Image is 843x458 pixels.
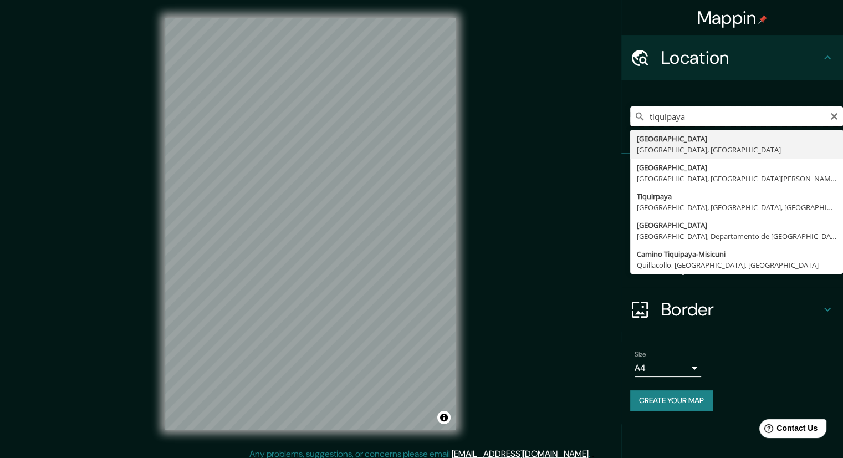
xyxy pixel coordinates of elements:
[630,390,713,411] button: Create your map
[621,35,843,80] div: Location
[661,298,821,320] h4: Border
[661,254,821,276] h4: Layout
[437,411,451,424] button: Toggle attribution
[635,359,701,377] div: A4
[637,259,836,271] div: Quillacollo, [GEOGRAPHIC_DATA], [GEOGRAPHIC_DATA]
[637,202,836,213] div: [GEOGRAPHIC_DATA], [GEOGRAPHIC_DATA], [GEOGRAPHIC_DATA]
[637,220,836,231] div: [GEOGRAPHIC_DATA]
[744,415,831,446] iframe: Help widget launcher
[661,47,821,69] h4: Location
[637,144,836,155] div: [GEOGRAPHIC_DATA], [GEOGRAPHIC_DATA]
[637,133,836,144] div: [GEOGRAPHIC_DATA]
[621,199,843,243] div: Style
[635,350,646,359] label: Size
[697,7,768,29] h4: Mappin
[637,173,836,184] div: [GEOGRAPHIC_DATA], [GEOGRAPHIC_DATA][PERSON_NAME], [GEOGRAPHIC_DATA]
[621,287,843,332] div: Border
[630,106,843,126] input: Pick your city or area
[165,18,456,430] canvas: Map
[637,231,836,242] div: [GEOGRAPHIC_DATA], Departamento de [GEOGRAPHIC_DATA], [GEOGRAPHIC_DATA]
[758,15,767,24] img: pin-icon.png
[621,243,843,287] div: Layout
[621,154,843,199] div: Pins
[637,162,836,173] div: [GEOGRAPHIC_DATA]
[637,248,836,259] div: Camino Tiquipaya-Misicuni
[637,191,836,202] div: Tiquirpaya
[830,110,839,121] button: Clear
